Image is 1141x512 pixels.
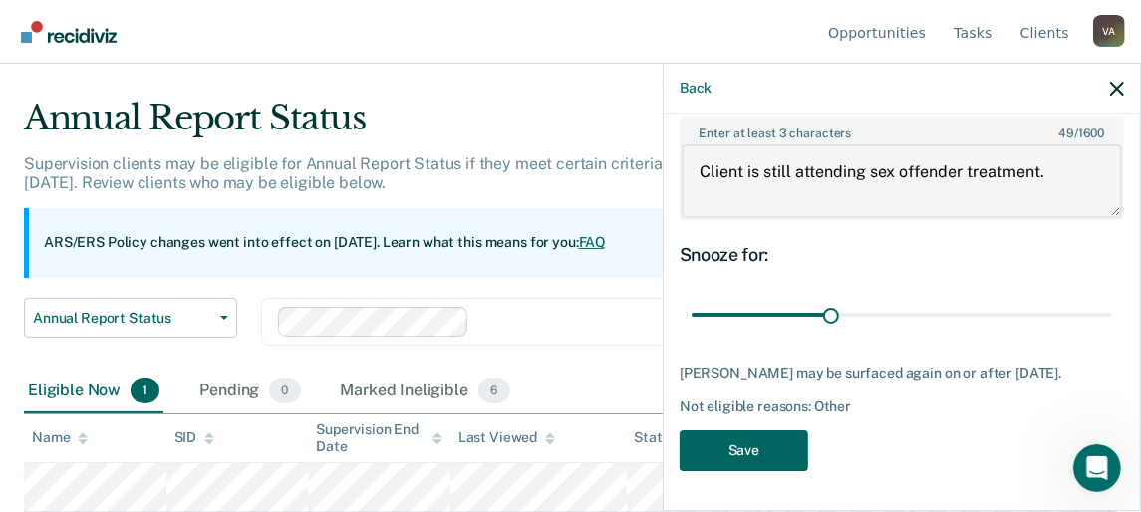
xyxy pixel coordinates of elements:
[682,144,1122,218] textarea: Client is still attending sex offender treatment.
[1058,127,1074,140] span: 49
[1093,15,1125,47] div: V A
[24,154,1026,192] p: Supervision clients may be eligible for Annual Report Status if they meet certain criteria. The o...
[24,98,1051,154] div: Annual Report Status
[680,398,1124,415] div: Not eligible reasons: Other
[316,421,442,455] div: Supervision End Date
[24,370,163,413] div: Eligible Now
[131,378,159,403] span: 1
[337,370,515,413] div: Marked Ineligible
[269,378,300,403] span: 0
[680,80,712,97] button: Back
[1093,15,1125,47] button: Profile dropdown button
[680,430,808,471] button: Save
[478,378,510,403] span: 6
[579,234,607,250] a: FAQ
[33,310,212,327] span: Annual Report Status
[174,429,215,446] div: SID
[1073,444,1121,492] iframe: Intercom live chat
[458,429,555,446] div: Last Viewed
[682,119,1122,140] label: Enter at least 3 characters
[635,429,678,446] div: Status
[680,244,1124,266] div: Snooze for:
[195,370,304,413] div: Pending
[32,429,88,446] div: Name
[680,365,1124,382] div: [PERSON_NAME] may be surfaced again on or after [DATE].
[21,21,117,43] img: Recidiviz
[44,233,606,253] p: ARS/ERS Policy changes went into effect on [DATE]. Learn what this means for you:
[1058,127,1104,140] span: / 1600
